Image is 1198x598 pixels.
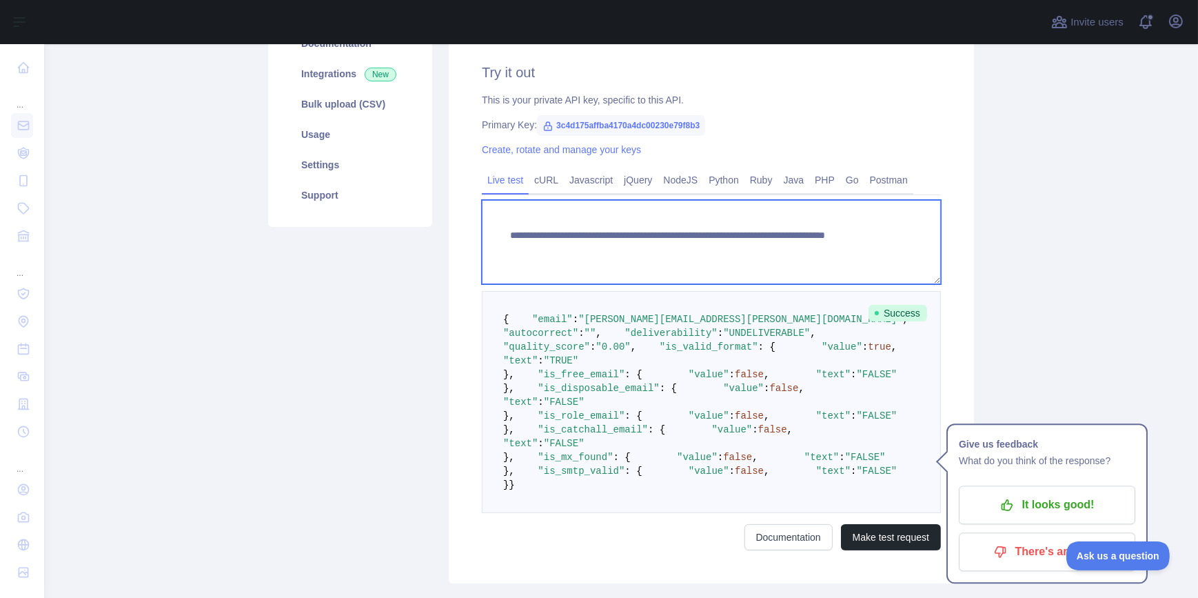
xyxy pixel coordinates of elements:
span: : [729,369,735,380]
span: : [729,410,735,421]
p: There's an issue [969,540,1125,564]
h1: Give us feedback [959,436,1135,452]
span: "0.00" [596,341,630,352]
span: } [509,479,514,490]
span: : [718,452,723,463]
span: false [735,410,764,421]
span: }, [503,383,515,394]
a: Live test [482,169,529,191]
span: "UNDELIVERABLE" [723,328,810,339]
div: ... [11,83,33,110]
span: : [752,424,758,435]
a: Ruby [744,169,778,191]
span: : { [625,466,642,477]
span: "is_valid_format" [660,341,758,352]
span: , [799,383,804,394]
a: Integrations New [285,59,416,89]
a: Documentation [744,524,833,550]
span: "text" [816,466,851,477]
button: There's an issue [959,532,1135,571]
span: : [851,369,856,380]
span: "text" [804,452,839,463]
span: }, [503,466,515,477]
span: "text" [816,410,851,421]
span: "is_disposable_email" [538,383,659,394]
a: Support [285,180,416,210]
span: : { [660,383,677,394]
span: , [631,341,636,352]
span: , [787,424,793,435]
span: : [538,438,543,449]
a: Settings [285,150,416,180]
span: "value" [712,424,753,435]
span: "is_mx_found" [538,452,613,463]
span: : [764,383,769,394]
span: } [503,479,509,490]
span: : [578,328,584,339]
p: It looks good! [969,493,1125,517]
span: : [851,410,856,421]
span: "text" [816,369,851,380]
span: "value" [689,410,729,421]
span: false [735,369,764,380]
span: "text" [503,397,538,408]
span: "FALSE" [857,410,897,421]
span: : [538,355,543,366]
span: }, [503,424,515,435]
span: "value" [822,341,862,352]
span: , [810,328,815,339]
p: What do you think of the response? [959,452,1135,469]
span: "" [585,328,596,339]
span: }, [503,369,515,380]
span: "value" [689,369,729,380]
span: true [868,341,891,352]
span: { [503,314,509,325]
span: : [718,328,723,339]
span: "value" [689,466,729,477]
span: }, [503,410,515,421]
a: PHP [809,169,840,191]
span: : [851,466,856,477]
div: This is your private API key, specific to this API. [482,93,941,107]
span: false [770,383,799,394]
h2: Try it out [482,63,941,82]
span: "value" [677,452,718,463]
span: : [538,397,543,408]
span: false [723,452,752,463]
span: "is_role_email" [538,410,625,421]
span: : { [648,424,665,435]
button: It looks good! [959,486,1135,524]
a: cURL [529,169,564,191]
span: "[PERSON_NAME][EMAIL_ADDRESS][PERSON_NAME][DOMAIN_NAME]" [578,314,902,325]
span: "is_free_email" [538,369,625,380]
span: , [891,341,897,352]
span: "is_catchall_email" [538,424,648,435]
span: : { [625,410,642,421]
span: "is_smtp_valid" [538,466,625,477]
span: "FALSE" [857,369,897,380]
span: , [752,452,758,463]
span: Success [869,305,927,321]
span: "FALSE" [544,438,585,449]
span: : { [758,341,775,352]
span: 3c4d175affba4170a4dc00230e79f8b3 [537,115,705,136]
span: false [735,466,764,477]
span: "FALSE" [857,466,897,477]
span: : [590,341,596,352]
span: : [573,314,578,325]
a: Usage [285,119,416,150]
a: Python [703,169,744,191]
a: Bulk upload (CSV) [285,89,416,119]
button: Invite users [1048,11,1126,33]
span: , [764,369,769,380]
span: "TRUE" [544,355,578,366]
span: Invite users [1070,14,1124,30]
span: "quality_score" [503,341,590,352]
span: , [764,466,769,477]
span: : { [613,452,631,463]
span: , [764,410,769,421]
span: "email" [532,314,573,325]
a: Create, rotate and manage your keys [482,144,641,155]
div: ... [11,447,33,475]
span: false [758,424,787,435]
